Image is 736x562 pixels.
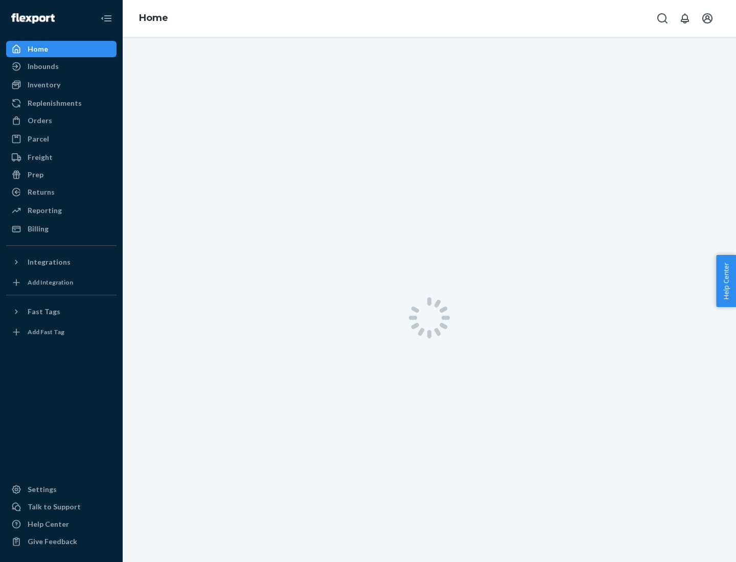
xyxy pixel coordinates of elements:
a: Replenishments [6,95,117,111]
a: Prep [6,167,117,183]
div: Help Center [28,519,69,529]
button: Close Navigation [96,8,117,29]
div: Orders [28,115,52,126]
a: Orders [6,112,117,129]
div: Integrations [28,257,71,267]
ol: breadcrumbs [131,4,176,33]
button: Give Feedback [6,533,117,550]
button: Integrations [6,254,117,270]
div: Give Feedback [28,536,77,547]
div: Settings [28,484,57,495]
a: Freight [6,149,117,166]
a: Inbounds [6,58,117,75]
div: Inventory [28,80,60,90]
div: Talk to Support [28,502,81,512]
a: Add Fast Tag [6,324,117,340]
button: Open account menu [697,8,718,29]
a: Reporting [6,202,117,219]
button: Open Search Box [652,8,673,29]
div: Add Fast Tag [28,327,64,336]
a: Returns [6,184,117,200]
div: Home [28,44,48,54]
a: Settings [6,481,117,498]
button: Help Center [716,255,736,307]
a: Parcel [6,131,117,147]
div: Replenishments [28,98,82,108]
a: Home [6,41,117,57]
div: Parcel [28,134,49,144]
a: Add Integration [6,274,117,291]
div: Returns [28,187,55,197]
a: Help Center [6,516,117,532]
a: Home [139,12,168,24]
img: Flexport logo [11,13,55,24]
div: Billing [28,224,49,234]
div: Prep [28,170,43,180]
a: Inventory [6,77,117,93]
button: Fast Tags [6,303,117,320]
div: Reporting [28,205,62,216]
div: Fast Tags [28,307,60,317]
a: Talk to Support [6,499,117,515]
div: Add Integration [28,278,73,287]
a: Billing [6,221,117,237]
div: Inbounds [28,61,59,72]
button: Open notifications [675,8,695,29]
div: Freight [28,152,53,162]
